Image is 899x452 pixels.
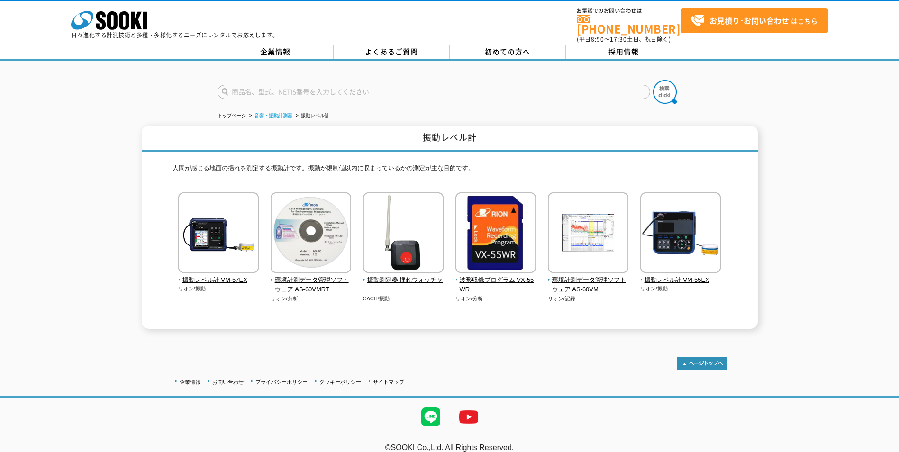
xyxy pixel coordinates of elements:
a: 企業情報 [180,379,200,385]
img: 波形収録プログラム VX-55WR [455,192,536,275]
a: 環境計測データ管理ソフトウェア AS-60VM [548,266,629,295]
a: お問い合わせ [212,379,244,385]
img: LINE [412,398,450,436]
a: トップページ [218,113,246,118]
img: トップページへ [677,357,727,370]
a: 企業情報 [218,45,334,59]
a: プライバシーポリシー [255,379,308,385]
strong: お見積り･お問い合わせ [709,15,789,26]
a: 採用情報 [566,45,682,59]
p: CACH/振動 [363,295,444,303]
li: 振動レベル計 [294,111,329,121]
a: 波形収録プログラム VX-55WR [455,266,536,295]
a: [PHONE_NUMBER] [577,15,681,34]
img: 振動レベル計 VM-57EX [178,192,259,275]
a: 振動レベル計 VM-55EX [640,266,721,285]
p: リオン/分析 [455,295,536,303]
a: 音響・振動計測器 [254,113,292,118]
p: リオン/振動 [178,285,259,293]
span: はこちら [690,14,817,28]
p: 日々進化する計測技術と多種・多様化するニーズにレンタルでお応えします。 [71,32,279,38]
span: お電話でのお問い合わせは [577,8,681,14]
a: サイトマップ [373,379,404,385]
span: 8:50 [591,35,604,44]
span: (平日 ～ 土日、祝日除く) [577,35,671,44]
img: YouTube [450,398,488,436]
img: 環境計測データ管理ソフトウェア AS-60VM [548,192,628,275]
h1: 振動レベル計 [142,126,758,152]
p: リオン/分析 [271,295,352,303]
img: 環境計測データ管理ソフトウェア AS-60VMRT [271,192,351,275]
a: よくあるご質問 [334,45,450,59]
img: btn_search.png [653,80,677,104]
img: 振動測定器 揺れウォッチャー [363,192,444,275]
p: リオン/振動 [640,285,721,293]
a: 初めての方へ [450,45,566,59]
span: 環境計測データ管理ソフトウェア AS-60VMRT [271,275,352,295]
span: 初めての方へ [485,46,530,57]
a: 振動測定器 揺れウォッチャー [363,266,444,295]
a: お見積り･お問い合わせはこちら [681,8,828,33]
p: リオン/記録 [548,295,629,303]
a: 環境計測データ管理ソフトウェア AS-60VMRT [271,266,352,295]
span: 波形収録プログラム VX-55WR [455,275,536,295]
input: 商品名、型式、NETIS番号を入力してください [218,85,650,99]
span: 17:30 [610,35,627,44]
span: 振動レベル計 VM-55EX [640,275,721,285]
a: クッキーポリシー [319,379,361,385]
span: 振動レベル計 VM-57EX [178,275,259,285]
span: 環境計測データ管理ソフトウェア AS-60VM [548,275,629,295]
span: 振動測定器 揺れウォッチャー [363,275,444,295]
p: 人間が感じる地面の揺れを測定する振動計です。振動が規制値以内に収まっているかの測定が主な目的です。 [173,163,727,178]
a: 振動レベル計 VM-57EX [178,266,259,285]
img: 振動レベル計 VM-55EX [640,192,721,275]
